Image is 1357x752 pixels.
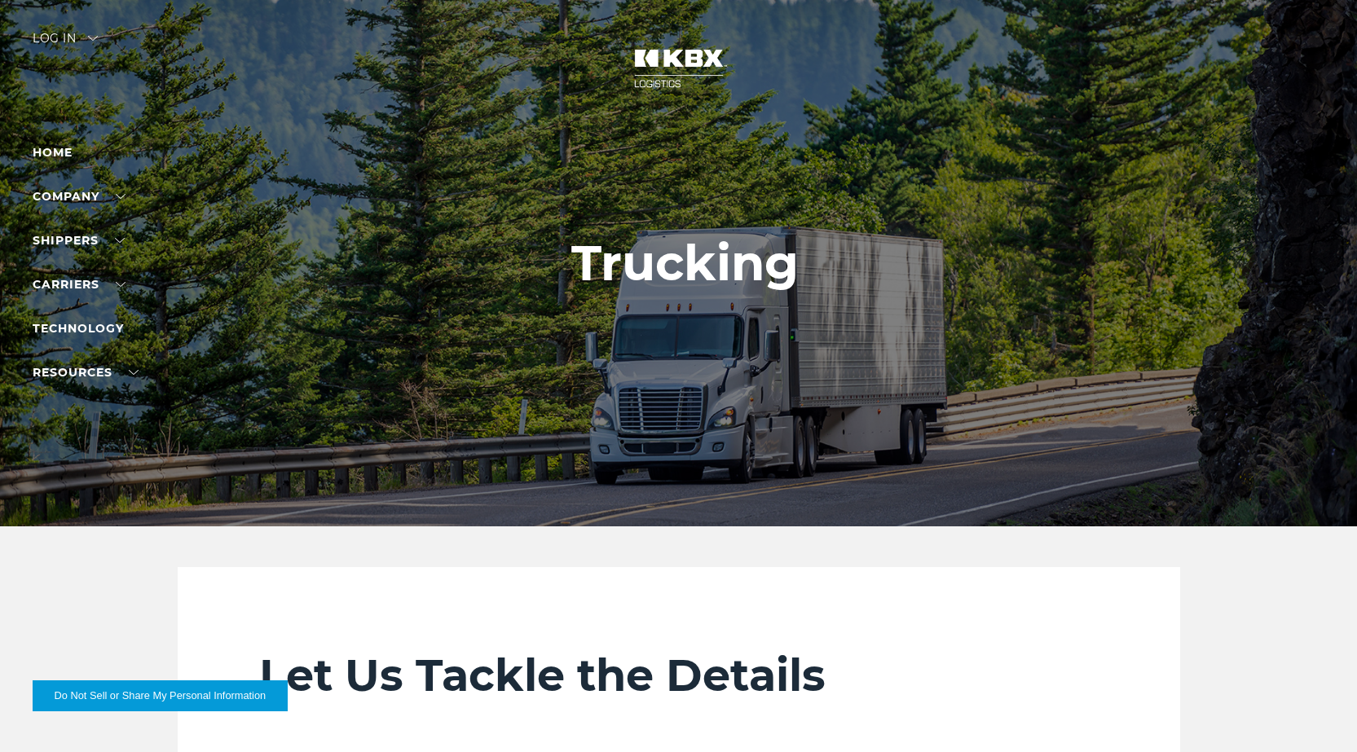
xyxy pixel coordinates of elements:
[259,649,1099,702] h2: Let Us Tackle the Details
[571,235,799,291] h1: Trucking
[33,680,288,711] button: Do Not Sell or Share My Personal Information
[33,33,98,56] div: Log in
[618,33,740,104] img: kbx logo
[33,233,125,248] a: SHIPPERS
[33,189,126,204] a: Company
[88,36,98,41] img: arrow
[33,277,126,292] a: Carriers
[33,365,139,380] a: RESOURCES
[33,321,124,336] a: Technology
[33,145,73,160] a: Home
